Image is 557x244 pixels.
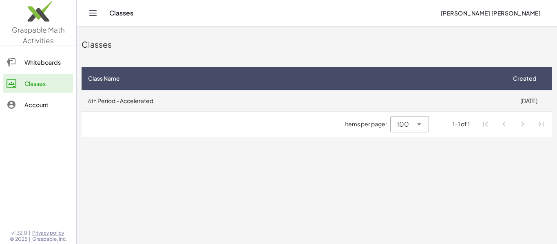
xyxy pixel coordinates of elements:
[24,79,70,88] div: Classes
[3,95,73,114] a: Account
[10,236,27,242] span: © 2025
[82,90,505,111] td: 6th Period - Accelerated
[24,57,70,67] div: Whiteboards
[505,90,552,111] td: [DATE]
[29,236,31,242] span: |
[3,53,73,72] a: Whiteboards
[513,74,536,83] span: Created
[29,230,31,236] span: |
[86,7,99,20] button: Toggle navigation
[32,236,67,242] span: Graspable, Inc.
[88,74,120,83] span: Class Name
[345,120,390,128] span: Items per page:
[82,39,552,50] div: Classes
[24,100,70,110] div: Account
[397,119,409,129] span: 100
[32,230,67,236] a: Privacy policy
[476,115,550,134] nav: Pagination Navigation
[12,25,65,45] span: Graspable Math Activities
[434,6,547,20] button: [PERSON_NAME] [PERSON_NAME]
[440,9,541,17] span: [PERSON_NAME] [PERSON_NAME]
[3,74,73,93] a: Classes
[453,120,470,128] div: 1-1 of 1
[11,230,27,236] span: v1.32.0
